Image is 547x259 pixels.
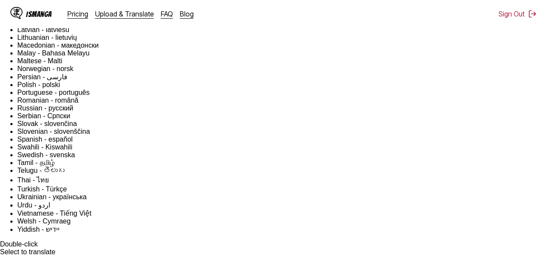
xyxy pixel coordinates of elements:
[17,112,70,120] a: Serbian - Српски
[17,57,62,65] a: Maltese - Malti
[17,151,75,159] a: Swedish - svenska
[26,10,52,18] div: IsManga
[17,42,99,49] a: Macedonian - македонски
[17,97,78,104] a: Romanian - română
[161,10,173,18] a: FAQ
[17,89,90,96] a: Portuguese - português
[67,10,88,18] a: Pricing
[17,185,67,193] a: Turkish - Türkçe
[17,26,69,33] a: Latvian - latviešu
[17,217,70,225] a: Welsh - Cymraeg
[17,128,90,135] a: Slovenian - slovenščina
[180,10,194,18] a: Blog
[17,167,64,174] a: Telugu - తెలుగు
[17,159,54,166] a: Tamil - தமிழ்
[17,193,86,201] a: Ukrainian - українська
[17,136,73,143] a: Spanish - español
[499,10,537,18] button: Sign Out
[17,104,73,112] a: Russian - русский
[95,10,154,18] a: Upload & Translate
[17,65,74,72] a: Norwegian - norsk
[17,210,92,217] a: Vietnamese - Tiếng Việt
[17,143,72,151] a: Swahili - Kiswahili
[17,120,77,127] a: Slovak - slovenčina
[17,201,50,209] a: Urdu - ‎‫اردو‬‎
[10,7,22,19] img: IsManga Logo
[17,73,67,81] a: Persian - ‎‫فارسی‬‎
[17,49,90,57] a: Malay - Bahasa Melayu
[17,34,77,41] a: Lithuanian - lietuvių
[17,226,60,233] a: Yiddish - יידיש
[17,81,60,88] a: Polish - polski
[17,176,49,184] a: Thai - ไทย
[10,7,67,21] a: IsManga LogoIsManga
[528,10,537,18] img: Sign out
